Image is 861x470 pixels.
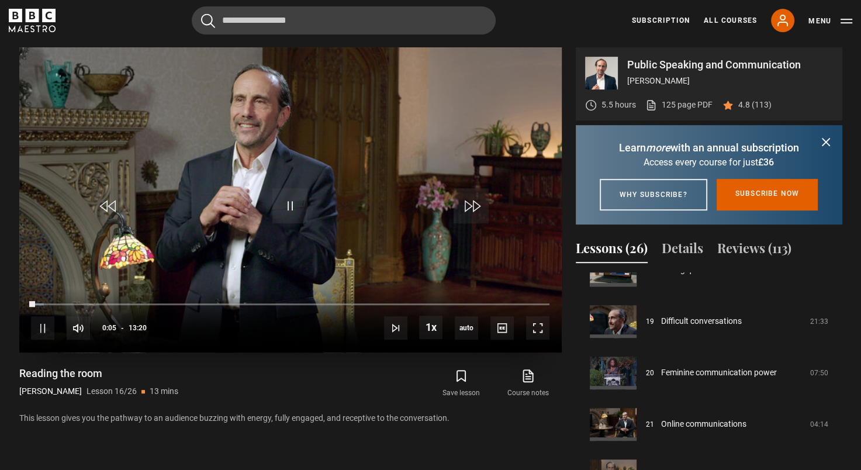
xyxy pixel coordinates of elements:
p: Lesson 16/26 [87,385,137,398]
a: Feminine communication power [661,367,777,379]
a: 125 page PDF [645,99,713,111]
p: 4.8 (113) [738,99,772,111]
input: Search [192,6,496,34]
span: £36 [758,157,774,168]
a: Taking questions [661,264,722,276]
a: Subscribe now [717,179,818,210]
p: [PERSON_NAME] [19,385,82,398]
button: Lessons (26) [576,239,648,263]
div: Progress Bar [31,303,549,306]
span: - [121,324,124,332]
p: [PERSON_NAME] [627,75,833,87]
span: auto [455,316,478,340]
button: Playback Rate [419,316,442,339]
button: Mute [67,316,90,340]
h1: Reading the room [19,367,178,381]
a: All Courses [704,15,757,26]
p: Access every course for just [590,155,828,170]
button: Captions [490,316,514,340]
button: Pause [31,316,54,340]
p: 13 mins [150,385,178,398]
button: Next Lesson [384,316,407,340]
button: Save lesson [428,367,495,400]
span: 0:05 [102,317,116,338]
a: Course notes [495,367,561,400]
p: This lesson gives you the pathway to an audience buzzing with energy, fully engaged, and receptiv... [19,412,562,424]
button: Reviews (113) [717,239,791,263]
a: Why subscribe? [600,179,707,210]
p: Public Speaking and Communication [627,60,833,70]
a: Difficult conversations [661,315,742,327]
p: 5.5 hours [601,99,636,111]
p: Learn with an annual subscription [590,140,828,155]
video-js: Video Player [19,47,562,352]
button: Submit the search query [201,13,215,28]
button: Fullscreen [526,316,549,340]
button: Toggle navigation [808,15,852,27]
a: Subscription [632,15,690,26]
svg: BBC Maestro [9,9,56,32]
i: more [646,141,670,154]
div: Current quality: 720p [455,316,478,340]
button: Details [662,239,703,263]
span: 13:20 [129,317,147,338]
a: Online communications [661,418,746,430]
